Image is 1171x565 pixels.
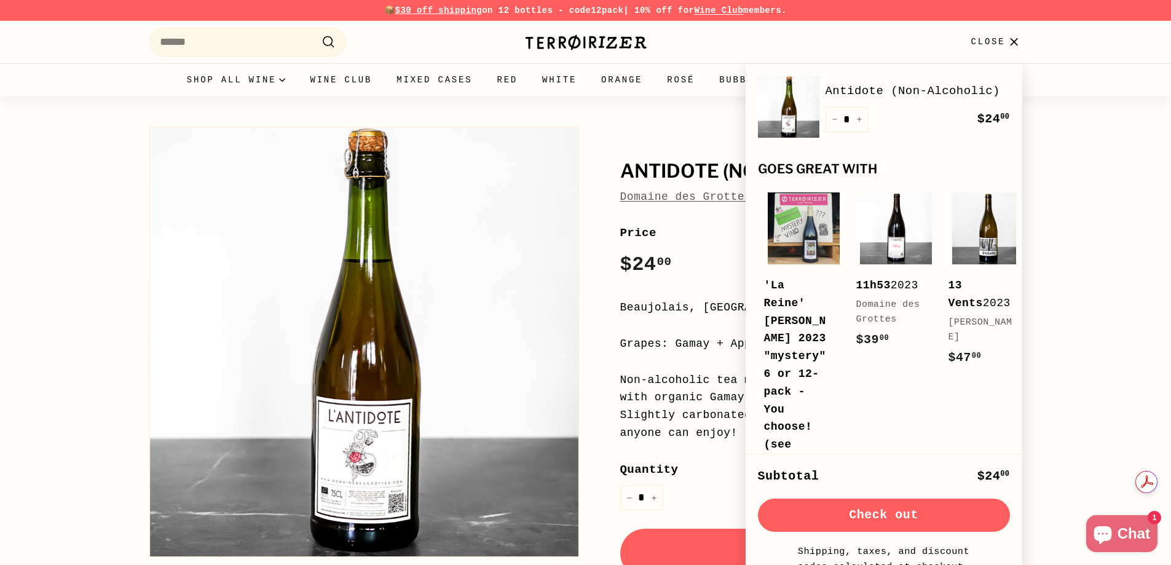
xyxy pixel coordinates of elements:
button: Reduce item quantity by one [826,107,844,132]
sup: 00 [1000,113,1009,121]
a: Orange [589,63,655,97]
label: Price [620,224,1022,242]
b: 'La Reine' [PERSON_NAME] 2023 "mystery" 6 or 12-pack - You choose! (see description for details) [764,279,826,504]
a: White [530,63,589,97]
label: Quantity [620,460,1022,479]
input: quantity [620,485,663,510]
summary: Shop all wine [175,63,298,97]
div: Subtotal [758,467,819,486]
div: 2023 [948,277,1016,312]
span: $47 [948,350,982,365]
sup: 00 [972,352,981,360]
a: 13 Vents2023[PERSON_NAME] [948,189,1028,380]
div: Goes great with [758,162,1010,176]
div: Domaine des Grottes [856,298,924,327]
div: Beaujolais, [GEOGRAPHIC_DATA] [620,299,1022,317]
sup: 00 [1000,470,1009,478]
div: [PERSON_NAME] [948,315,1016,345]
a: 11h532023Domaine des Grottes [856,189,936,362]
a: Mixed Cases [384,63,484,97]
div: Non-alcoholic tea made from 16 medicinal herbs blended with organic Gamay grapes and organic appl... [620,371,1022,442]
img: Antidote (Non-Alcoholic) [758,76,819,138]
a: Bubbles [707,63,779,97]
div: 2023 [856,277,924,294]
a: Antidote (Non-Alcoholic) [826,82,1010,100]
b: 13 Vents [948,279,983,309]
span: $30 off shipping [395,6,483,15]
h1: Antidote (Non-Alcoholic) [620,161,1022,182]
div: Primary [125,63,1047,97]
strong: 12pack [591,6,623,15]
a: Wine Club [298,63,384,97]
button: Increase item quantity by one [645,485,663,510]
span: $24 [620,253,672,276]
button: Reduce item quantity by one [620,485,639,510]
b: 11h53 [856,279,891,291]
a: Rosé [655,63,707,97]
div: $24 [977,467,1010,486]
span: $39 [856,333,889,347]
a: Domaine des Grottes [620,191,752,203]
div: 2023 [764,277,832,524]
a: Red [484,63,530,97]
sup: 00 [880,334,889,342]
div: Grapes: Gamay + Apple juice + wild herbs [620,335,1022,353]
button: Check out [758,499,1010,532]
sup: 00 [656,255,671,269]
inbox-online-store-chat: Shopify online store chat [1082,515,1161,555]
span: Close [971,35,1005,49]
button: Increase item quantity by one [850,107,869,132]
span: $24 [977,112,1010,126]
p: 📦 on 12 bottles - code | 10% off for members. [149,4,1022,17]
a: Wine Club [694,6,743,15]
button: Close [963,24,1029,60]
